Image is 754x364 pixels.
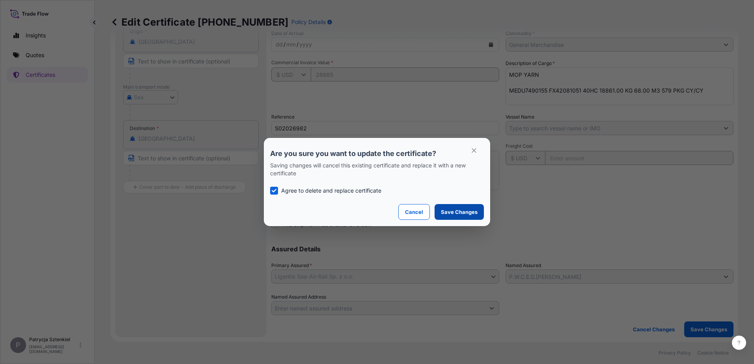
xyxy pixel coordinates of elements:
[441,208,478,216] p: Save Changes
[270,149,484,158] p: Are you sure you want to update the certificate?
[281,187,381,195] p: Agree to delete and replace certificate
[405,208,423,216] p: Cancel
[398,204,430,220] button: Cancel
[435,204,484,220] button: Save Changes
[270,162,484,177] p: Saving changes will cancel this existing certificate and replace it with a new certificate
